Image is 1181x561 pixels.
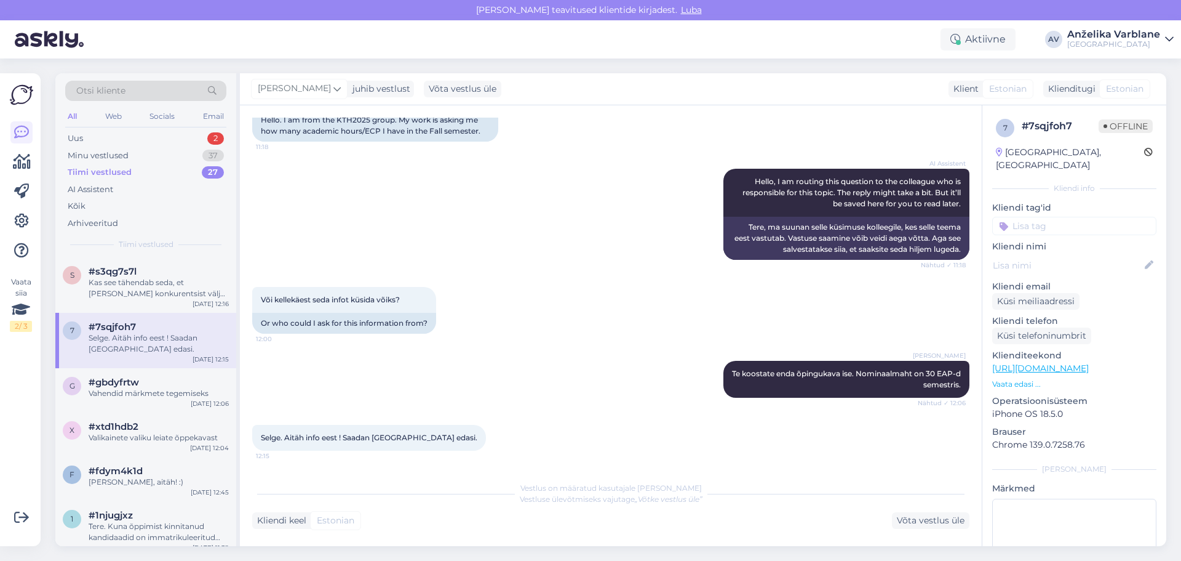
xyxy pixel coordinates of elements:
[193,299,229,309] div: [DATE] 12:16
[996,146,1144,172] div: [GEOGRAPHIC_DATA], [GEOGRAPHIC_DATA]
[89,388,229,399] div: Vahendid märkmete tegemiseks
[70,270,74,280] span: s
[992,464,1156,475] div: [PERSON_NAME]
[1099,119,1153,133] span: Offline
[992,395,1156,408] p: Operatsioonisüsteem
[920,159,966,168] span: AI Assistent
[992,408,1156,421] p: iPhone OS 18.5.0
[70,470,74,479] span: f
[723,217,969,260] div: Tere, ma suunan selle küsimuse kolleegile, kes selle teema eest vastutab. Vastuse saamine võib ve...
[892,512,969,529] div: Võta vestlus üle
[1003,123,1008,132] span: 7
[992,438,1156,451] p: Chrome 139.0.7258.76
[89,510,133,521] span: #1njugjxz
[256,334,302,344] span: 12:00
[1067,30,1174,49] a: Anželika Varblane[GEOGRAPHIC_DATA]
[918,398,966,408] span: Nähtud ✓ 12:06
[252,313,436,334] div: Or who could I ask for this information from?
[732,369,963,389] span: Te koostate enda õpingukava ise. Nominaalmaht on 30 EAP-d semestris.
[1067,39,1160,49] div: [GEOGRAPHIC_DATA]
[89,466,143,477] span: #fdym4k1d
[65,108,79,124] div: All
[948,83,979,95] div: Klient
[68,150,129,162] div: Minu vestlused
[89,277,229,299] div: Kas see tähendab seda, et [PERSON_NAME] konkurentsist väljas või ei ole otsust ära tehtud?
[992,293,1080,310] div: Küsi meiliaadressi
[989,83,1027,95] span: Estonian
[68,184,113,196] div: AI Assistent
[1106,83,1143,95] span: Estonian
[1043,83,1096,95] div: Klienditugi
[89,421,138,432] span: #xtd1hdb2
[520,483,702,493] span: Vestlus on määratud kasutajale [PERSON_NAME]
[89,432,229,443] div: Valikainete valiku leiate õppekavast
[202,150,224,162] div: 37
[252,514,306,527] div: Kliendi keel
[635,494,702,504] i: „Võtke vestlus üle”
[261,433,477,442] span: Selge. Aitäh info eest ! Saadan [GEOGRAPHIC_DATA] edasi.
[913,351,966,360] span: [PERSON_NAME]
[89,377,139,388] span: #gbdyfrtw
[190,443,229,453] div: [DATE] 12:04
[258,82,331,95] span: [PERSON_NAME]
[992,379,1156,390] p: Vaata edasi ...
[920,260,966,270] span: Nähtud ✓ 11:18
[256,451,302,461] span: 12:15
[992,426,1156,438] p: Brauser
[71,514,73,523] span: 1
[89,333,229,355] div: Selge. Aitäh info eest ! Saadan [GEOGRAPHIC_DATA] edasi.
[252,110,498,142] div: Hello. I am from the KTH2025 group. My work is asking me how many academic hours/ECP I have in th...
[119,239,173,250] span: Tiimi vestlused
[89,477,229,488] div: [PERSON_NAME], aitäh! :)
[76,84,125,97] span: Otsi kliente
[147,108,177,124] div: Socials
[1022,119,1099,134] div: # 7sqjfoh7
[191,399,229,408] div: [DATE] 12:06
[256,142,302,151] span: 11:18
[89,521,229,543] div: Tere. Kuna õppimist kinnitanud kandidaadid on immatrikuleeritud [DATE], siis nüüd loobumiseks pea...
[520,494,702,504] span: Vestluse ülevõtmiseks vajutage
[201,108,226,124] div: Email
[992,201,1156,214] p: Kliendi tag'id
[348,83,410,95] div: juhib vestlust
[992,482,1156,495] p: Märkmed
[940,28,1016,50] div: Aktiivne
[992,240,1156,253] p: Kliendi nimi
[992,349,1156,362] p: Klienditeekond
[992,280,1156,293] p: Kliendi email
[677,4,706,15] span: Luba
[193,355,229,364] div: [DATE] 12:15
[70,381,75,390] span: g
[993,259,1142,272] input: Lisa nimi
[193,543,229,552] div: [DATE] 11:32
[317,514,354,527] span: Estonian
[89,321,136,333] span: #7sqjfoh7
[1045,31,1062,48] div: AV
[424,81,501,97] div: Võta vestlus üle
[10,321,32,332] div: 2 / 3
[992,363,1089,374] a: [URL][DOMAIN_NAME]
[10,276,32,332] div: Vaata siia
[992,315,1156,328] p: Kliendi telefon
[68,132,83,145] div: Uus
[992,328,1091,344] div: Küsi telefoninumbrit
[191,488,229,497] div: [DATE] 12:45
[103,108,124,124] div: Web
[89,266,137,277] span: #s3qg7s7l
[70,426,74,435] span: x
[261,295,400,304] span: Või kellekäest seda infot küsida võiks?
[207,132,224,145] div: 2
[68,200,85,212] div: Kõik
[68,217,118,230] div: Arhiveeritud
[992,183,1156,194] div: Kliendi info
[992,217,1156,235] input: Lisa tag
[70,326,74,335] span: 7
[1067,30,1160,39] div: Anželika Varblane
[742,177,963,208] span: Hello, I am routing this question to the colleague who is responsible for this topic. The reply m...
[202,166,224,179] div: 27
[10,83,33,107] img: Askly Logo
[68,166,132,179] div: Tiimi vestlused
